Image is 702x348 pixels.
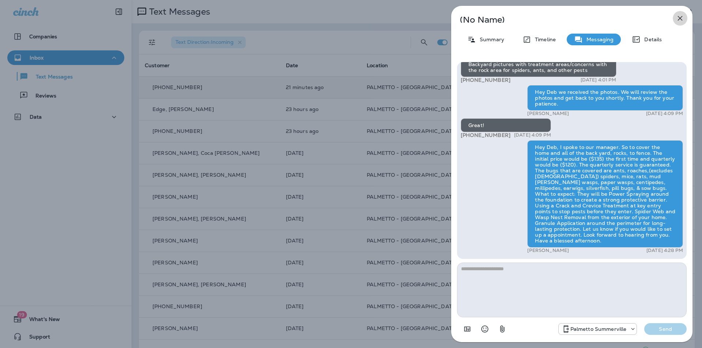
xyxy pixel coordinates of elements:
p: Timeline [531,37,556,42]
span: [PHONE_NUMBER] [461,132,510,138]
button: Select an emoji [478,322,492,336]
button: Add in a premade template [460,322,475,336]
p: [DATE] 4:09 PM [646,111,683,116]
p: Messaging [583,37,614,42]
span: [PHONE_NUMBER] [461,77,510,83]
p: (No Name) [460,17,660,23]
p: [PERSON_NAME] [527,111,569,116]
p: Details [641,37,662,42]
p: [DATE] 4:28 PM [646,248,683,253]
div: Hey Deb we received the photos. We will review the photos and get back to you shortly. Thank you ... [527,85,683,111]
div: +1 (843) 594-2691 [559,325,637,333]
p: [PERSON_NAME] [527,248,569,253]
p: [DATE] 4:09 PM [514,132,551,138]
p: Palmetto Summerville [570,326,627,332]
p: Summary [476,37,504,42]
div: Hey Deb, I spoke to our manager. So to cover the home and all of the back yard, rocks, to fence. ... [527,140,683,248]
div: Great! [461,118,551,132]
p: [DATE] 4:01 PM [581,77,616,83]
